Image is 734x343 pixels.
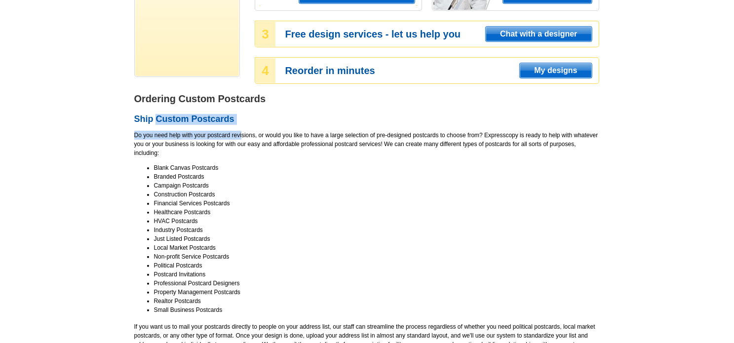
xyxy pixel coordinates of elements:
a: Chat with a designer [485,26,592,42]
h3: Free design services - let us help you [285,30,598,38]
h3: Reorder in minutes [285,66,598,75]
li: Campaign Postcards [154,181,599,190]
li: Small Business Postcards [154,305,599,314]
span: My designs [520,63,591,78]
li: Healthcare Postcards [154,208,599,217]
span: Chat with a designer [486,27,591,41]
li: HVAC Postcards [154,217,599,226]
li: Local Market Postcards [154,243,599,252]
li: Blank Canvas Postcards [154,163,599,172]
li: Political Postcards [154,261,599,270]
li: Non-profit Service Postcards [154,252,599,261]
div: 3 [256,22,275,46]
li: Postcard Invitations [154,270,599,279]
h2: Ship Custom Postcards [134,114,599,125]
li: Industry Postcards [154,226,599,234]
li: Financial Services Postcards [154,199,599,208]
li: Just Listed Postcards [154,234,599,243]
li: Professional Postcard Designers [154,279,599,288]
li: Realtor Postcards [154,297,599,305]
li: Construction Postcards [154,190,599,199]
li: Property Management Postcards [154,288,599,297]
a: My designs [519,63,592,78]
li: Branded Postcards [154,172,599,181]
strong: Ordering Custom Postcards [134,93,266,104]
p: Do you need help with your postcard revisions, or would you like to have a large selection of pre... [134,131,599,157]
div: 4 [256,58,275,83]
